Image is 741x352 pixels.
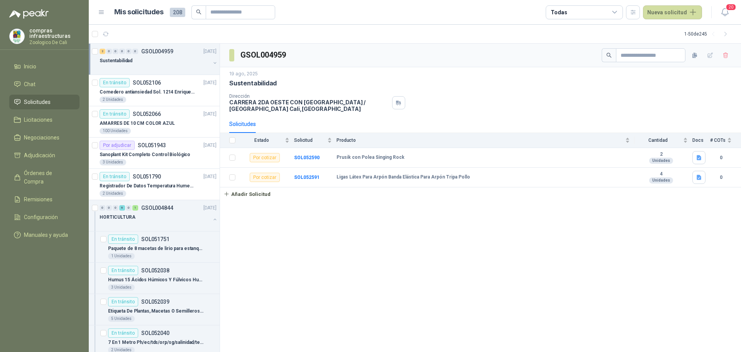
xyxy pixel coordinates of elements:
div: 2 Unidades [100,190,126,197]
div: Por cotizar [250,153,280,162]
button: Nueva solicitud [643,5,702,19]
span: Adjudicación [24,151,55,160]
p: SOL051751 [141,236,169,242]
a: Añadir Solicitud [220,187,741,201]
a: En tránsitoSOL052106[DATE] Comedero antiansiedad Sol. 1214 Enriquecimiento2 Unidades [89,75,220,106]
div: 100 Unidades [100,128,131,134]
p: compras infraestructuras [29,28,80,39]
p: Humus 15 Ácidos Húmicos Y Fúlvicos Humita Campofert - [GEOGRAPHIC_DATA] [108,276,204,284]
span: Chat [24,80,36,88]
p: Paquete de 8 macetas de lirio para estanque [108,245,204,252]
p: [DATE] [203,79,217,87]
div: 0 [119,49,125,54]
div: Unidades [649,177,673,184]
span: Estado [240,138,283,143]
p: HORTICULTURA [100,214,135,221]
span: Manuales y ayuda [24,231,68,239]
p: SOL052038 [141,268,169,273]
img: Logo peakr [9,9,49,19]
th: Solicitud [294,133,337,148]
span: Licitaciones [24,116,52,124]
a: SOL052590 [294,155,320,160]
b: 2 [634,151,688,158]
span: Solicitudes [24,98,51,106]
div: 2 [100,49,105,54]
a: Solicitudes [9,95,80,109]
div: 0 [126,205,132,211]
p: CARRERA 2DA OESTE CON [GEOGRAPHIC_DATA] / [GEOGRAPHIC_DATA] Cali , [GEOGRAPHIC_DATA] [229,99,389,112]
th: Estado [240,133,294,148]
span: Órdenes de Compra [24,169,72,186]
a: SOL052591 [294,175,320,180]
a: Manuales y ayuda [9,228,80,242]
a: Remisiones [9,192,80,207]
p: [DATE] [203,173,217,180]
div: 6 [119,205,125,211]
button: 20 [718,5,732,19]
span: Producto [337,138,624,143]
a: En tránsitoSOL052039Etiqueta De Plantas, Macetas O Semilleros X50 Unds Plasticas5 Unidades [89,294,220,325]
b: Prusik con Polea Singing Rock [337,155,404,161]
div: 0 [106,205,112,211]
h3: GSOL004959 [240,49,287,61]
a: Configuración [9,210,80,224]
div: 1 - 50 de 245 [684,28,732,40]
div: 0 [113,205,118,211]
a: En tránsitoSOL051751Paquete de 8 macetas de lirio para estanque1 Unidades [89,231,220,263]
p: Sustentabilidad [229,79,277,87]
span: search [196,9,201,15]
b: 4 [634,171,688,177]
span: 20 [726,3,736,11]
span: search [606,53,612,58]
p: Zoologico De Cali [29,40,80,45]
p: [DATE] [203,142,217,149]
p: 19 ago, 2025 [229,70,258,78]
b: Ligas Látex Para Arpón Banda Elástica Para Arpón Tripa Pollo [337,174,470,180]
div: 1 [132,205,138,211]
a: Por adjudicarSOL051943[DATE] Sanoplant Kit Completo Control Biológico3 Unidades [89,138,220,169]
div: En tránsito [108,297,138,306]
div: En tránsito [108,266,138,275]
div: 2 Unidades [100,97,126,103]
div: En tránsito [100,172,130,181]
a: Negociaciones [9,130,80,145]
a: 2 0 0 0 0 0 GSOL004959[DATE] Sustentabilidad [100,47,218,71]
a: En tránsitoSOL052038Humus 15 Ácidos Húmicos Y Fúlvicos Humita Campofert - [GEOGRAPHIC_DATA]3 Unid... [89,263,220,294]
div: Solicitudes [229,120,256,128]
b: 0 [710,174,732,181]
th: Docs [692,133,710,148]
a: Chat [9,77,80,92]
p: SOL052106 [133,80,161,85]
p: SOL052040 [141,330,169,336]
b: 0 [710,154,732,162]
th: Cantidad [634,133,692,148]
p: GSOL004844 [141,205,173,211]
p: [DATE] [203,111,217,118]
h1: Mis solicitudes [114,7,164,18]
th: # COTs [710,133,741,148]
p: Sanoplant Kit Completo Control Biológico [100,151,190,158]
p: Comedero antiansiedad Sol. 1214 Enriquecimiento [100,88,196,96]
div: 0 [106,49,112,54]
span: Inicio [24,62,36,71]
div: En tránsito [108,328,138,338]
div: 0 [100,205,105,211]
div: Unidades [649,158,673,164]
a: En tránsitoSOL051790[DATE] Registrador De Datos Temperatura Humedad Usb 32.000 Registro2 Unidades [89,169,220,200]
a: 0 0 0 6 0 1 GSOL004844[DATE] HORTICULTURA [100,203,218,228]
p: Etiqueta De Plantas, Macetas O Semilleros X50 Unds Plasticas [108,308,204,315]
a: Órdenes de Compra [9,166,80,189]
div: 0 [132,49,138,54]
p: SOL051790 [133,174,161,179]
th: Producto [337,133,634,148]
span: Configuración [24,213,58,221]
p: AMARRES DE 10 CM COLOR AZUL [100,120,175,127]
div: 0 [113,49,118,54]
span: 208 [170,8,185,17]
div: En tránsito [108,235,138,244]
p: SOL052066 [133,111,161,117]
img: Company Logo [10,29,24,44]
button: Añadir Solicitud [220,187,274,201]
p: 7 En 1 Metro Ph/ec/tds/orp/sg/salinidad/temperatura [108,339,204,346]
